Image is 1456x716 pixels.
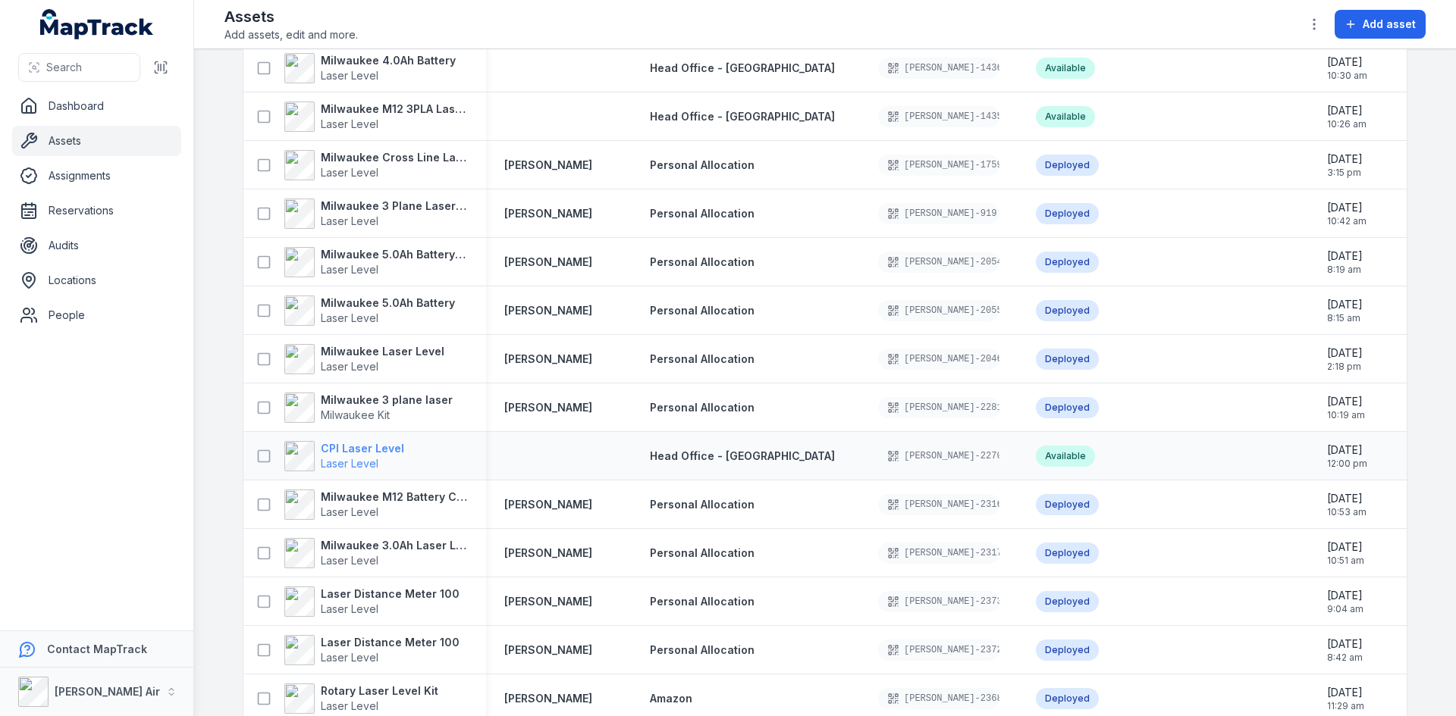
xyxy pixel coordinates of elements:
[1327,685,1364,712] time: 4/8/2025, 11:29:31 AM
[1363,17,1416,32] span: Add asset
[321,214,378,227] span: Laser Level
[321,699,378,712] span: Laser Level
[504,497,592,512] a: [PERSON_NAME]
[650,595,755,608] span: Personal Allocation
[12,91,181,121] a: Dashboard
[224,6,358,27] h2: Assets
[321,69,378,82] span: Laser Level
[504,158,592,173] a: [PERSON_NAME]
[1327,409,1365,421] span: 10:19 am
[284,683,438,714] a: Rotary Laser Level KitLaser Level
[284,586,460,617] a: Laser Distance Meter 100Laser Level
[321,311,378,324] span: Laser Level
[284,150,468,180] a: Milwaukee Cross Line LaserLaser Level
[321,295,455,311] strong: Milwaukee 5.0Ah Battery
[650,449,835,464] a: Head Office - [GEOGRAPHIC_DATA]
[878,446,999,467] div: [PERSON_NAME]-2270
[1327,685,1364,700] span: [DATE]
[650,692,692,705] span: Amazon
[504,691,592,706] a: [PERSON_NAME]
[878,688,999,709] div: [PERSON_NAME]-2368
[321,538,468,553] strong: Milwaukee 3.0Ah Laser Level Battery
[1327,394,1365,421] time: 5/13/2025, 10:19:06 AM
[321,441,404,456] strong: CPI Laser Level
[504,594,592,609] a: [PERSON_NAME]
[504,546,592,561] a: [PERSON_NAME]
[1327,297,1363,324] time: 5/14/2025, 8:15:39 AM
[321,505,378,518] span: Laser Level
[284,635,460,665] a: Laser Distance Meter 100Laser Level
[650,110,835,123] span: Head Office - [GEOGRAPHIC_DATA]
[1327,249,1363,276] time: 5/14/2025, 8:19:01 AM
[1036,494,1099,515] div: Deployed
[284,199,468,229] a: Milwaukee 3 Plane Laser LevelLaser Level
[1327,152,1363,179] time: 6/18/2025, 3:15:33 PM
[284,538,468,568] a: Milwaukee 3.0Ah Laser Level BatteryLaser Level
[504,255,592,270] a: [PERSON_NAME]
[284,441,404,471] a: CPI Laser LevelLaser Level
[1327,588,1363,603] span: [DATE]
[284,247,468,277] a: Milwaukee 5.0Ah Battery ChargerLaser Level
[878,591,999,612] div: [PERSON_NAME]-2373
[650,594,755,609] a: Personal Allocation
[1327,249,1363,264] span: [DATE]
[650,400,755,415] a: Personal Allocation
[878,542,999,564] div: [PERSON_NAME]-2317
[46,60,82,75] span: Search
[1335,10,1426,39] button: Add asset
[321,651,378,664] span: Laser Level
[1327,55,1367,82] time: 7/8/2025, 10:30:51 AM
[321,586,460,602] strong: Laser Distance Meter 100
[284,102,468,132] a: Milwaukee M12 3PLA Laser LevelLaser Level
[878,397,999,418] div: [PERSON_NAME]-2281
[650,158,755,173] a: Personal Allocation
[321,392,453,408] strong: Milwaukee 3 plane laser
[1327,636,1363,652] span: [DATE]
[650,304,755,317] span: Personal Allocation
[1036,155,1099,176] div: Deployed
[321,150,468,165] strong: Milwaukee Cross Line Laser
[1327,103,1367,130] time: 7/8/2025, 10:26:28 AM
[878,106,999,127] div: [PERSON_NAME]-1435
[650,61,835,76] a: Head Office - [GEOGRAPHIC_DATA]
[18,53,140,82] button: Search
[650,255,755,270] a: Personal Allocation
[284,295,455,326] a: Milwaukee 5.0Ah BatteryLaser Level
[321,360,378,373] span: Laser Level
[504,303,592,318] a: [PERSON_NAME]
[321,554,378,567] span: Laser Level
[504,352,592,367] strong: [PERSON_NAME]
[1327,652,1363,664] span: 8:42 am
[1036,252,1099,273] div: Deployed
[1327,491,1367,518] time: 4/16/2025, 10:53:48 AM
[878,252,999,273] div: [PERSON_NAME]-2054
[321,457,378,470] span: Laser Level
[1327,152,1363,167] span: [DATE]
[1327,442,1367,458] span: [DATE]
[284,392,453,423] a: Milwaukee 3 plane laserMilwaukee Kit
[1327,70,1367,82] span: 10:30 am
[878,300,999,321] div: [PERSON_NAME]-2055
[321,53,456,68] strong: Milwaukee 4.0Ah Battery
[650,303,755,318] a: Personal Allocation
[650,498,755,511] span: Personal Allocation
[321,166,378,179] span: Laser Level
[878,58,999,79] div: [PERSON_NAME]-1436
[1327,345,1363,361] span: [DATE]
[1036,349,1099,370] div: Deployed
[650,449,835,462] span: Head Office - [GEOGRAPHIC_DATA]
[321,247,468,262] strong: Milwaukee 5.0Ah Battery Charger
[1327,700,1364,712] span: 11:29 am
[40,9,154,39] a: MapTrack
[650,352,755,367] a: Personal Allocation
[1327,55,1367,70] span: [DATE]
[1327,442,1367,470] time: 4/30/2025, 12:00:43 PM
[650,158,755,171] span: Personal Allocation
[1036,688,1099,709] div: Deployed
[1036,542,1099,564] div: Deployed
[650,497,755,512] a: Personal Allocation
[321,263,378,276] span: Laser Level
